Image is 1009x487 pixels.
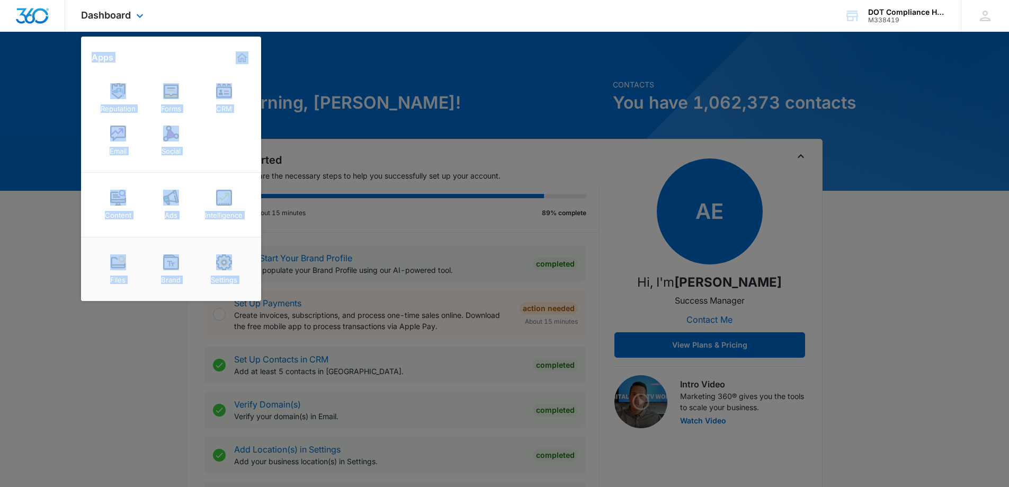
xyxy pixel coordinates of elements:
div: Social [162,141,181,155]
div: Reputation [101,99,136,113]
a: Settings [204,249,244,289]
div: CRM [216,99,232,113]
a: Files [98,249,138,289]
a: Content [98,184,138,225]
div: account id [868,16,945,24]
a: Forms [151,78,191,118]
a: Intelligence [204,184,244,225]
h2: Apps [92,52,113,63]
span: Dashboard [81,10,131,21]
a: Reputation [98,78,138,118]
div: Email [110,141,127,155]
div: Intelligence [205,206,243,219]
div: Forms [161,99,181,113]
a: CRM [204,78,244,118]
div: Ads [165,206,177,219]
a: Email [98,120,138,161]
div: Content [105,206,131,219]
a: Brand [151,249,191,289]
div: Settings [211,270,237,284]
a: Social [151,120,191,161]
a: Ads [151,184,191,225]
div: account name [868,8,945,16]
div: Brand [161,270,181,284]
div: Files [110,270,126,284]
a: Marketing 360® Dashboard [234,49,251,66]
